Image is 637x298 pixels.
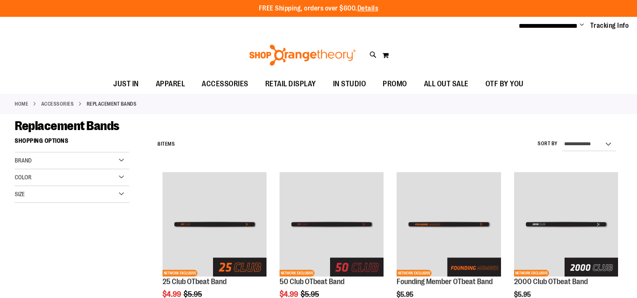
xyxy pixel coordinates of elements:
[514,270,549,277] span: NETWORK EXCLUSIVE
[113,74,139,93] span: JUST IN
[15,157,32,164] span: Brand
[424,74,469,93] span: ALL OUT SALE
[514,172,618,277] a: Main of 2000 Club OTBeat BandNETWORK EXCLUSIVE
[259,4,378,13] p: FREE Shipping, orders over $600.
[333,74,366,93] span: IN STUDIO
[397,277,493,286] a: Founding Member OTbeat Band
[397,270,432,277] span: NETWORK EXCLUSIVE
[248,45,357,66] img: Shop Orangetheory
[280,172,384,277] a: Main View of 2024 50 Club OTBeat BandNETWORK EXCLUSIVE
[265,74,316,93] span: RETAIL DISPLAY
[15,133,129,152] strong: Shopping Options
[163,270,197,277] span: NETWORK EXCLUSIVE
[41,100,74,108] a: ACCESSORIES
[280,270,315,277] span: NETWORK EXCLUSIVE
[15,174,32,181] span: Color
[397,172,501,276] img: Main of Founding Member OTBeat Band
[163,172,267,276] img: Main View of 2024 25 Club OTBeat Band
[485,74,524,93] span: OTF BY YOU
[590,21,629,30] a: Tracking Info
[357,5,378,12] a: Details
[156,74,185,93] span: APPAREL
[538,140,558,147] label: Sort By
[397,172,501,277] a: Main of Founding Member OTBeat BandNETWORK EXCLUSIVE
[15,100,28,108] a: Home
[163,277,227,286] a: 25 Club OTbeat Band
[514,277,588,286] a: 2000 Club OTbeat Band
[514,172,618,276] img: Main of 2000 Club OTBeat Band
[87,100,137,108] strong: Replacement Bands
[163,172,267,277] a: Main View of 2024 25 Club OTBeat BandNETWORK EXCLUSIVE
[580,21,584,30] button: Account menu
[280,277,344,286] a: 50 Club OTbeat Band
[202,74,248,93] span: ACCESSORIES
[280,172,384,276] img: Main View of 2024 50 Club OTBeat Band
[157,141,161,147] span: 8
[157,138,175,151] h2: Items
[15,119,120,133] span: Replacement Bands
[383,74,407,93] span: PROMO
[15,191,25,197] span: Size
